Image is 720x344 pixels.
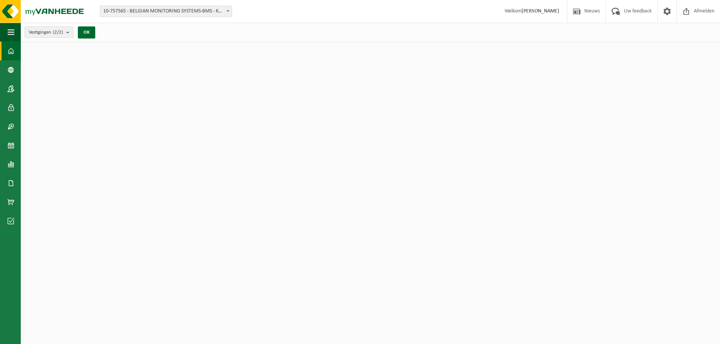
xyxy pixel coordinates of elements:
strong: [PERSON_NAME] [522,8,559,14]
button: OK [78,26,95,39]
button: Vestigingen(2/2) [25,26,73,38]
count: (2/2) [53,30,63,35]
span: Vestigingen [29,27,63,38]
span: 10-757565 - BELGIAN MONITORING SYSTEMS-BMS - KORTRIJK [100,6,232,17]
